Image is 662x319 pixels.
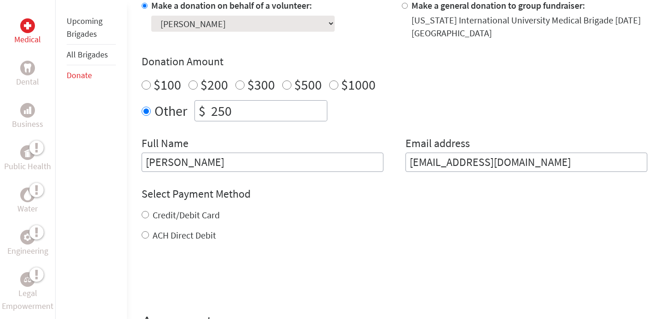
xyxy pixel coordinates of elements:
div: Medical [20,18,35,33]
p: Business [12,118,43,131]
h4: Donation Amount [142,54,647,69]
p: Medical [14,33,41,46]
a: Public HealthPublic Health [4,145,51,173]
p: Public Health [4,160,51,173]
a: BusinessBusiness [12,103,43,131]
img: Dental [24,63,31,72]
label: ACH Direct Debit [153,229,216,241]
a: MedicalMedical [14,18,41,46]
a: All Brigades [67,49,108,60]
label: $1000 [341,76,376,93]
a: EngineeringEngineering [7,230,48,257]
label: $500 [294,76,322,93]
img: Business [24,107,31,114]
h4: Select Payment Method [142,187,647,201]
label: Email address [405,136,470,153]
input: Enter Amount [209,101,327,121]
label: $100 [154,76,181,93]
a: Upcoming Brigades [67,16,103,39]
img: Legal Empowerment [24,277,31,282]
a: Donate [67,70,92,80]
label: Credit/Debit Card [153,209,220,221]
p: Water [17,202,38,215]
label: Other [154,100,187,121]
img: Medical [24,22,31,29]
img: Engineering [24,234,31,241]
div: [US_STATE] International University Medical Brigade [DATE] [GEOGRAPHIC_DATA] [411,14,647,40]
img: Public Health [24,148,31,157]
img: Water [24,189,31,200]
p: Engineering [7,245,48,257]
li: Donate [67,65,116,85]
a: WaterWater [17,188,38,215]
a: Legal EmpowermentLegal Empowerment [2,272,53,313]
input: Your Email [405,153,647,172]
a: DentalDental [16,61,39,88]
div: Public Health [20,145,35,160]
iframe: reCAPTCHA [142,260,281,296]
li: All Brigades [67,45,116,65]
li: Upcoming Brigades [67,11,116,45]
label: $300 [247,76,275,93]
div: Water [20,188,35,202]
div: Legal Empowerment [20,272,35,287]
p: Legal Empowerment [2,287,53,313]
div: Business [20,103,35,118]
input: Enter Full Name [142,153,383,172]
label: Full Name [142,136,188,153]
div: Engineering [20,230,35,245]
label: $200 [200,76,228,93]
div: Dental [20,61,35,75]
p: Dental [16,75,39,88]
div: $ [195,101,209,121]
